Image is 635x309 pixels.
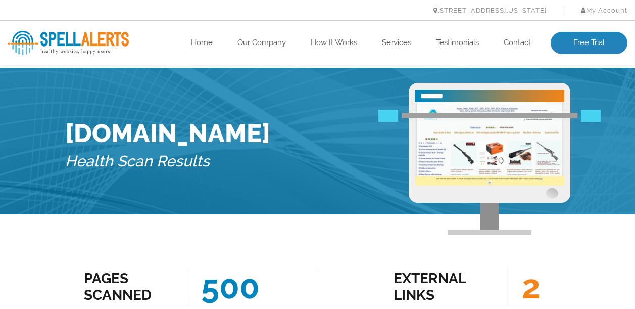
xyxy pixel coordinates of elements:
[409,83,570,235] img: Free Webiste Analysis
[509,268,541,306] span: 2
[394,270,485,303] div: external links
[188,268,260,306] span: 500
[378,112,601,124] img: Free Webiste Analysis
[84,270,175,303] div: Pages Scanned
[65,118,270,148] h1: [DOMAIN_NAME]
[415,102,564,186] img: Free Website Analysis
[65,148,270,175] h5: Health Scan Results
